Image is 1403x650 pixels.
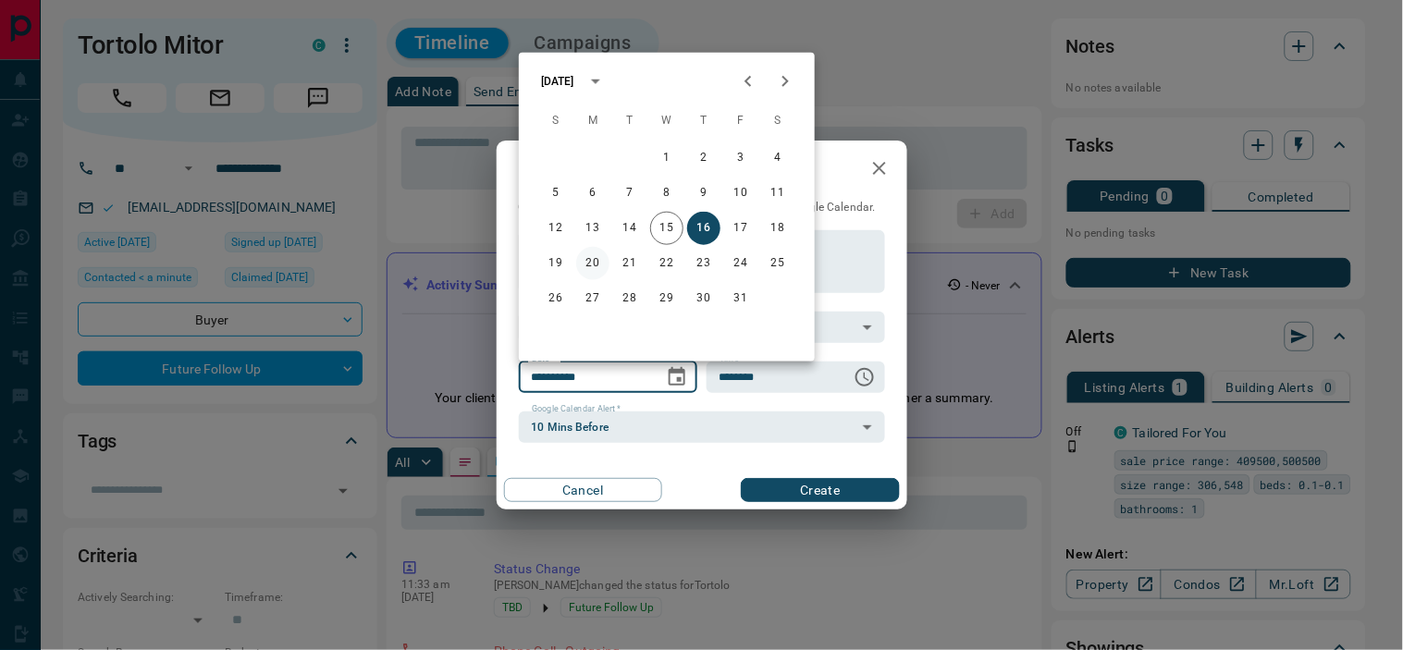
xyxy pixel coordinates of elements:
button: 13 [576,212,609,245]
button: 30 [687,282,720,315]
button: 29 [650,282,683,315]
button: 9 [687,177,720,210]
button: 16 [687,212,720,245]
button: 23 [687,247,720,280]
button: 17 [724,212,757,245]
button: 26 [539,282,572,315]
button: 4 [761,141,794,175]
button: 7 [613,177,646,210]
button: Choose date, selected date is Oct 16, 2025 [658,359,695,396]
button: 1 [650,141,683,175]
button: Choose time, selected time is 6:00 AM [846,359,883,396]
span: Wednesday [650,103,683,140]
button: Cancel [504,478,662,502]
button: 2 [687,141,720,175]
span: Sunday [539,103,572,140]
button: Previous month [730,63,767,100]
div: 10 Mins Before [519,411,885,443]
span: Monday [576,103,609,140]
button: 21 [613,247,646,280]
button: 3 [724,141,757,175]
button: 22 [650,247,683,280]
button: 11 [761,177,794,210]
button: 5 [539,177,572,210]
span: Friday [724,103,757,140]
button: 8 [650,177,683,210]
button: 24 [724,247,757,280]
span: Tuesday [613,103,646,140]
button: 20 [576,247,609,280]
button: 31 [724,282,757,315]
span: Saturday [761,103,794,140]
span: Thursday [687,103,720,140]
button: 25 [761,247,794,280]
label: Google Calendar Alert [532,403,621,415]
button: 10 [724,177,757,210]
button: 27 [576,282,609,315]
button: calendar view is open, switch to year view [580,66,611,97]
label: Time [720,353,744,365]
button: 28 [613,282,646,315]
button: Create [741,478,899,502]
button: 15 [650,212,683,245]
button: 18 [761,212,794,245]
button: 6 [576,177,609,210]
h2: New Task [497,141,622,200]
div: [DATE] [541,73,574,90]
button: Next month [767,63,804,100]
label: Date [532,353,555,365]
button: 14 [613,212,646,245]
button: 19 [539,247,572,280]
button: 12 [539,212,572,245]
